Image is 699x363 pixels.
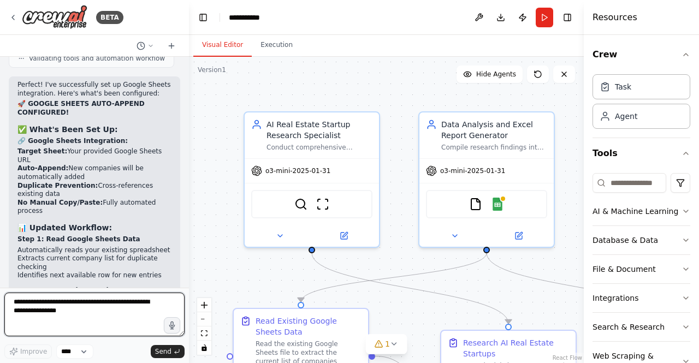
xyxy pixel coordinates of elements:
button: Hide right sidebar [560,10,575,25]
button: Integrations [593,284,690,312]
div: AI Real Estate Startup Research Specialist [266,119,372,141]
strong: No Manual Copy/Paste: [17,199,103,206]
button: zoom out [197,312,211,326]
p: Perfect! I've successfully set up Google Sheets integration. Here's what's been configured: [17,81,171,98]
g: Edge from e305cb31-67e3-419e-bc86-7113008a83c3 to f3eab9e8-a5c7-4156-808d-5ef13d5313fc [295,253,492,302]
strong: ✅ What's Been Set Up: [17,125,118,134]
div: Data Analysis and Excel Report GeneratorCompile research findings into a structured table format ... [418,111,555,248]
li: Extracts current company list for duplicate checking [17,254,171,271]
div: Conduct comprehensive internet research to identify AI startups in the real estate sector founded... [266,143,372,152]
button: Click to speak your automation idea [164,317,180,334]
div: Task [615,81,631,92]
button: zoom in [197,298,211,312]
button: AI & Machine Learning [593,197,690,225]
div: Crew [593,70,690,138]
button: Open in side panel [488,229,549,242]
img: Google Sheets [491,198,504,211]
span: Validating tools and automation workflow [29,54,165,63]
button: Search & Research [593,313,690,341]
div: BETA [96,11,123,24]
img: ScrapeWebsiteTool [316,198,329,211]
g: Edge from 50532d19-3641-48a7-add0-4248a59d578d to e363cc21-6007-4eb5-9d3b-e424003d3079 [306,253,514,324]
div: React Flow controls [197,298,211,355]
span: o3-mini-2025-01-31 [440,166,505,175]
li: Fully automated process [17,199,171,216]
button: File & Document [593,255,690,283]
button: Execution [252,34,301,57]
img: Logo [22,5,87,29]
div: AI Real Estate Startup Research SpecialistConduct comprehensive internet research to identify AI ... [244,111,380,248]
button: Hide Agents [457,66,523,83]
strong: Auto-Append: [17,164,68,172]
button: Start a new chat [163,39,180,52]
img: SerperDevTool [294,198,307,211]
button: Tools [593,138,690,169]
li: Identifies next available row for new entries [17,271,171,280]
button: 1 [365,334,407,354]
div: Research AI Real Estate Startups [463,337,569,359]
button: Hide left sidebar [196,10,211,25]
button: Database & Data [593,226,690,254]
li: Cross-references existing data [17,182,171,199]
span: Improve [20,347,47,356]
div: Version 1 [198,66,226,74]
strong: Step 1: Read Google Sheets Data [17,235,140,243]
button: Crew [593,39,690,70]
span: 1 [385,338,390,349]
strong: 🔗 Google Sheets Integration: [17,137,128,145]
button: toggle interactivity [197,341,211,355]
img: FileReadTool [469,198,482,211]
span: Hide Agents [476,70,516,79]
span: o3-mini-2025-01-31 [265,166,330,175]
strong: Target Sheet: [17,147,67,155]
li: Your provided Google Sheets URL [17,147,171,164]
h4: Resources [593,11,637,24]
li: New companies will be automatically added [17,164,171,181]
button: Switch to previous chat [132,39,158,52]
strong: 📊 Updated Workflow: [17,223,112,232]
button: Improve [4,344,52,359]
button: Send [151,345,185,358]
li: Automatically reads your existing spreadsheet [17,246,171,255]
strong: Duplicate Prevention: [17,182,98,189]
button: Open in side panel [313,229,375,242]
div: Data Analysis and Excel Report Generator [441,119,547,141]
div: Read Existing Google Sheets Data [256,316,362,337]
button: Visual Editor [193,34,252,57]
span: Send [155,347,171,356]
nav: breadcrumb [229,12,268,23]
button: fit view [197,326,211,341]
div: Compile research findings into a structured table format and generate an CSV file with columns fo... [441,143,547,152]
strong: Step 2: Research AI Real Estate Startups [17,287,168,294]
a: React Flow attribution [553,355,582,361]
strong: 🚀 GOOGLE SHEETS AUTO-APPEND CONFIGURED! [17,100,145,116]
div: Agent [615,111,637,122]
